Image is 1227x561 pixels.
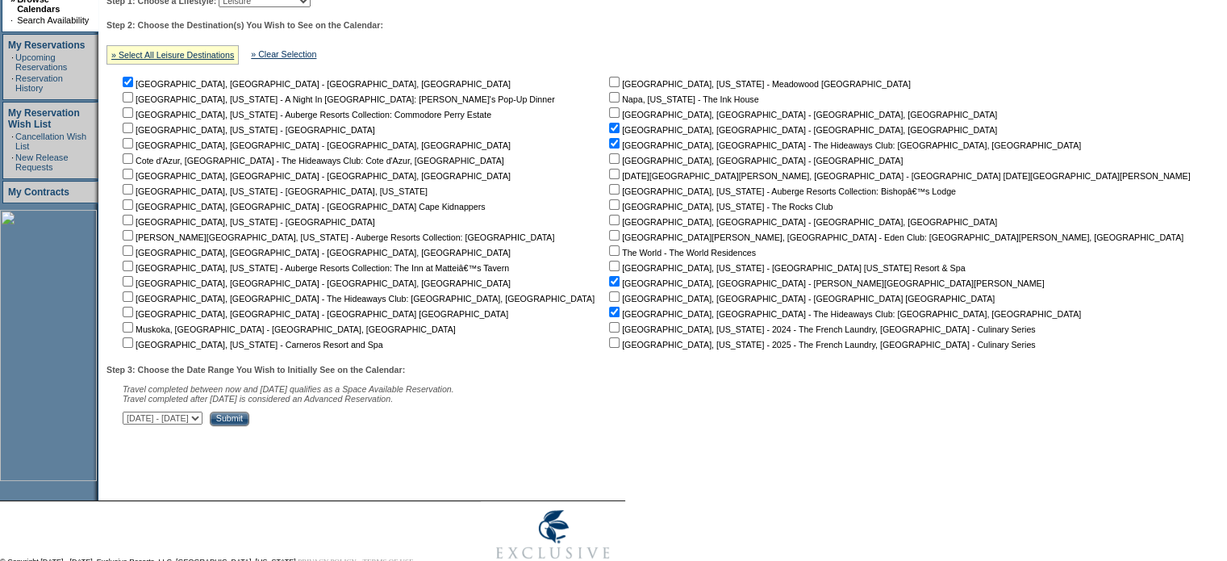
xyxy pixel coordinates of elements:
a: My Reservation Wish List [8,107,80,130]
nobr: [GEOGRAPHIC_DATA], [GEOGRAPHIC_DATA] - The Hideaways Club: [GEOGRAPHIC_DATA], [GEOGRAPHIC_DATA] [119,294,595,304]
span: Travel completed between now and [DATE] qualifies as a Space Available Reservation. [123,384,454,394]
nobr: [GEOGRAPHIC_DATA], [US_STATE] - Meadowood [GEOGRAPHIC_DATA] [606,79,911,89]
td: · [11,153,14,172]
a: Reservation History [15,73,63,93]
nobr: [GEOGRAPHIC_DATA], [US_STATE] - Auberge Resorts Collection: Bishopâ€™s Lodge [606,186,956,196]
nobr: [GEOGRAPHIC_DATA], [GEOGRAPHIC_DATA] - [GEOGRAPHIC_DATA], [GEOGRAPHIC_DATA] [119,171,511,181]
nobr: [GEOGRAPHIC_DATA], [GEOGRAPHIC_DATA] - [GEOGRAPHIC_DATA], [GEOGRAPHIC_DATA] [119,248,511,257]
a: My Contracts [8,186,69,198]
input: Submit [210,412,249,426]
a: Search Availability [17,15,89,25]
nobr: Travel completed after [DATE] is considered an Advanced Reservation. [123,394,393,404]
nobr: [GEOGRAPHIC_DATA], [US_STATE] - Auberge Resorts Collection: The Inn at Matteiâ€™s Tavern [119,263,509,273]
nobr: [GEOGRAPHIC_DATA], [US_STATE] - 2025 - The French Laundry, [GEOGRAPHIC_DATA] - Culinary Series [606,340,1035,350]
b: Step 2: Choose the Destination(s) You Wish to See on the Calendar: [106,20,383,30]
nobr: [DATE][GEOGRAPHIC_DATA][PERSON_NAME], [GEOGRAPHIC_DATA] - [GEOGRAPHIC_DATA] [DATE][GEOGRAPHIC_DAT... [606,171,1190,181]
a: » Clear Selection [251,49,316,59]
nobr: [PERSON_NAME][GEOGRAPHIC_DATA], [US_STATE] - Auberge Resorts Collection: [GEOGRAPHIC_DATA] [119,232,554,242]
nobr: Napa, [US_STATE] - The Ink House [606,94,758,104]
nobr: [GEOGRAPHIC_DATA], [GEOGRAPHIC_DATA] - [GEOGRAPHIC_DATA] [GEOGRAPHIC_DATA] [119,309,508,319]
nobr: [GEOGRAPHIC_DATA], [GEOGRAPHIC_DATA] - [GEOGRAPHIC_DATA], [GEOGRAPHIC_DATA] [606,125,997,135]
nobr: [GEOGRAPHIC_DATA], [US_STATE] - [GEOGRAPHIC_DATA] [119,217,375,227]
nobr: [GEOGRAPHIC_DATA], [US_STATE] - 2024 - The French Laundry, [GEOGRAPHIC_DATA] - Culinary Series [606,324,1035,334]
nobr: [GEOGRAPHIC_DATA], [US_STATE] - [GEOGRAPHIC_DATA] [119,125,375,135]
nobr: The World - The World Residences [606,248,756,257]
nobr: [GEOGRAPHIC_DATA], [GEOGRAPHIC_DATA] - [GEOGRAPHIC_DATA], [GEOGRAPHIC_DATA] [119,278,511,288]
a: Cancellation Wish List [15,132,86,151]
td: · [10,15,15,25]
nobr: [GEOGRAPHIC_DATA], [GEOGRAPHIC_DATA] - [GEOGRAPHIC_DATA], [GEOGRAPHIC_DATA] [119,79,511,89]
nobr: [GEOGRAPHIC_DATA], [US_STATE] - A Night In [GEOGRAPHIC_DATA]: [PERSON_NAME]'s Pop-Up Dinner [119,94,555,104]
td: · [11,132,14,151]
nobr: [GEOGRAPHIC_DATA], [US_STATE] - Carneros Resort and Spa [119,340,383,350]
a: My Reservations [8,40,85,51]
a: Upcoming Reservations [15,52,67,72]
nobr: [GEOGRAPHIC_DATA], [US_STATE] - Auberge Resorts Collection: Commodore Perry Estate [119,110,491,119]
nobr: [GEOGRAPHIC_DATA], [US_STATE] - [GEOGRAPHIC_DATA], [US_STATE] [119,186,428,196]
nobr: [GEOGRAPHIC_DATA], [GEOGRAPHIC_DATA] - [GEOGRAPHIC_DATA], [GEOGRAPHIC_DATA] [606,217,997,227]
nobr: [GEOGRAPHIC_DATA], [GEOGRAPHIC_DATA] - [GEOGRAPHIC_DATA], [GEOGRAPHIC_DATA] [606,110,997,119]
nobr: Muskoka, [GEOGRAPHIC_DATA] - [GEOGRAPHIC_DATA], [GEOGRAPHIC_DATA] [119,324,456,334]
nobr: [GEOGRAPHIC_DATA], [US_STATE] - [GEOGRAPHIC_DATA] [US_STATE] Resort & Spa [606,263,965,273]
b: Step 3: Choose the Date Range You Wish to Initially See on the Calendar: [106,365,405,375]
a: New Release Requests [15,153,68,172]
nobr: [GEOGRAPHIC_DATA], [GEOGRAPHIC_DATA] - The Hideaways Club: [GEOGRAPHIC_DATA], [GEOGRAPHIC_DATA] [606,309,1081,319]
nobr: Cote d'Azur, [GEOGRAPHIC_DATA] - The Hideaways Club: Cote d'Azur, [GEOGRAPHIC_DATA] [119,156,504,165]
nobr: [GEOGRAPHIC_DATA], [GEOGRAPHIC_DATA] - [GEOGRAPHIC_DATA] [606,156,903,165]
nobr: [GEOGRAPHIC_DATA], [GEOGRAPHIC_DATA] - [PERSON_NAME][GEOGRAPHIC_DATA][PERSON_NAME] [606,278,1044,288]
nobr: [GEOGRAPHIC_DATA], [GEOGRAPHIC_DATA] - [GEOGRAPHIC_DATA], [GEOGRAPHIC_DATA] [119,140,511,150]
nobr: [GEOGRAPHIC_DATA], [GEOGRAPHIC_DATA] - [GEOGRAPHIC_DATA] [GEOGRAPHIC_DATA] [606,294,995,304]
nobr: [GEOGRAPHIC_DATA][PERSON_NAME], [GEOGRAPHIC_DATA] - Eden Club: [GEOGRAPHIC_DATA][PERSON_NAME], [G... [606,232,1183,242]
td: · [11,52,14,72]
nobr: [GEOGRAPHIC_DATA], [GEOGRAPHIC_DATA] - The Hideaways Club: [GEOGRAPHIC_DATA], [GEOGRAPHIC_DATA] [606,140,1081,150]
td: · [11,73,14,93]
a: » Select All Leisure Destinations [111,50,234,60]
nobr: [GEOGRAPHIC_DATA], [GEOGRAPHIC_DATA] - [GEOGRAPHIC_DATA] Cape Kidnappers [119,202,485,211]
nobr: [GEOGRAPHIC_DATA], [US_STATE] - The Rocks Club [606,202,833,211]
